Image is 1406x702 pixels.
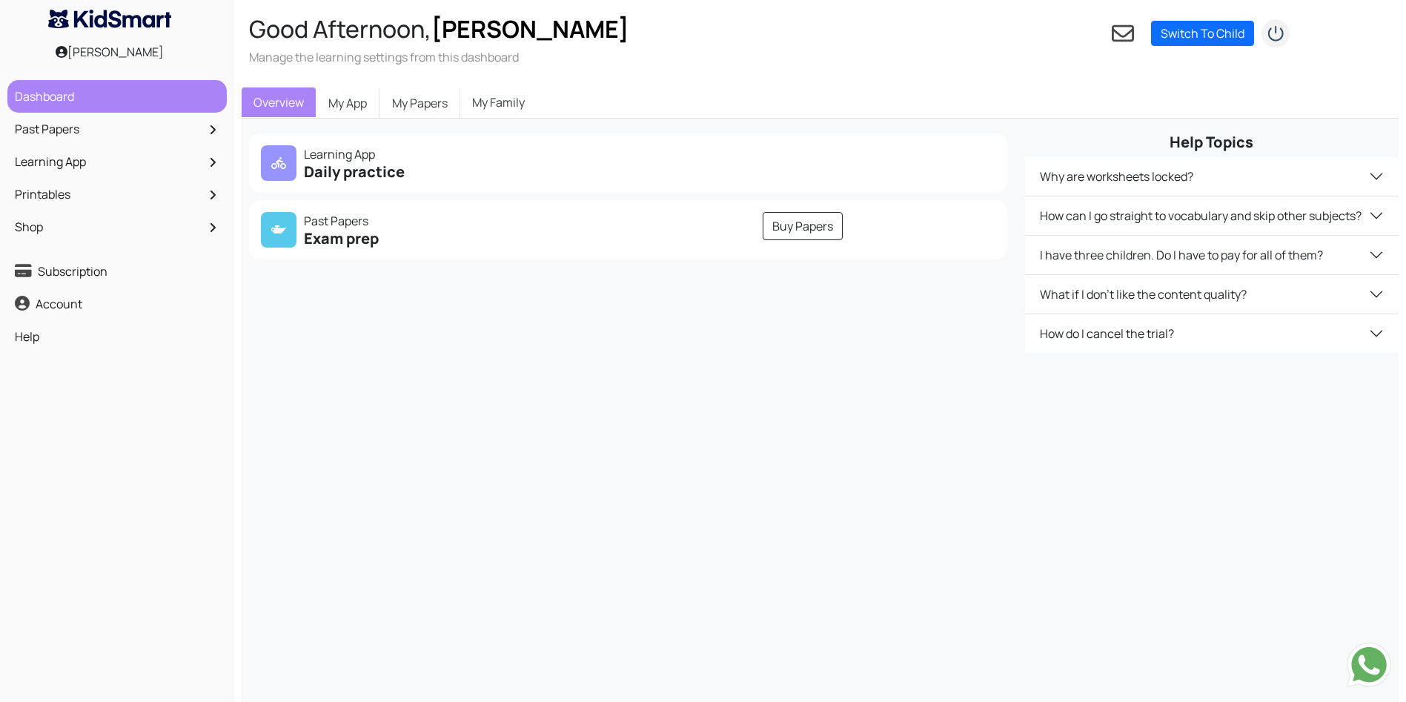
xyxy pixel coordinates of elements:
img: KidSmart logo [48,10,171,28]
img: Send whatsapp message to +442080035976 [1347,643,1391,687]
a: Learning App [11,149,223,174]
a: Overview [242,87,316,117]
a: Past Papers [11,116,223,142]
button: What if I don't like the content quality? [1025,275,1399,314]
a: My App [316,87,379,119]
button: I have three children. Do I have to pay for all of them? [1025,236,1399,274]
a: Buy Papers [763,212,843,240]
a: Subscription [11,259,223,284]
h3: Manage the learning settings from this dashboard [249,49,629,65]
img: logout2.png [1261,19,1290,48]
button: Why are worksheets locked? [1025,157,1399,196]
a: Account [11,291,223,317]
button: How can I go straight to vocabulary and skip other subjects? [1025,196,1399,235]
h2: Good Afternoon, [249,15,629,43]
span: [PERSON_NAME] [431,13,629,45]
a: Dashboard [11,84,223,109]
a: Shop [11,214,223,239]
h5: Help Topics [1025,133,1399,151]
a: Switch To Child [1151,21,1254,46]
a: My Family [460,87,537,117]
button: How do I cancel the trial? [1025,314,1399,353]
a: Printables [11,182,223,207]
h5: Daily practice [261,163,619,181]
p: Learning App [261,145,619,163]
p: Past Papers [261,212,619,230]
a: My Papers [379,87,460,119]
a: Help [11,324,223,349]
h5: Exam prep [261,230,619,248]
